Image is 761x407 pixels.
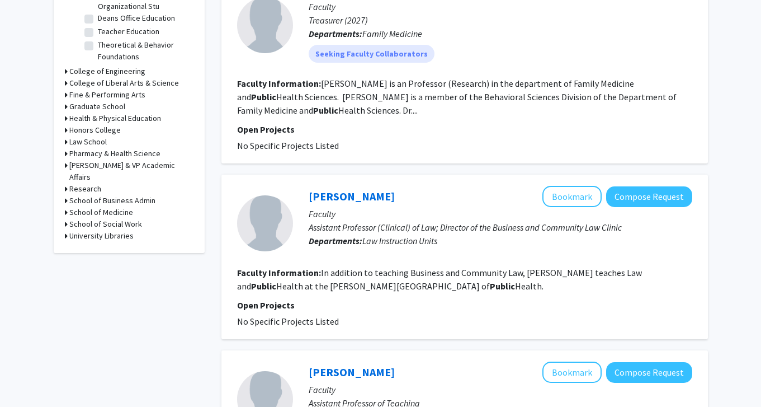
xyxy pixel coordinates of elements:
[237,123,692,136] p: Open Projects
[237,298,692,312] p: Open Projects
[69,195,155,207] h3: School of Business Admin
[98,39,191,63] label: Theoretical & Behavior Foundations
[69,183,101,195] h3: Research
[69,136,107,148] h3: Law School
[69,77,179,89] h3: College of Liberal Arts & Science
[98,26,159,38] label: Teacher Education
[237,316,339,327] span: No Specific Projects Listed
[8,357,48,399] iframe: Chat
[309,13,692,27] p: Treasurer (2027)
[309,235,362,246] b: Departments:
[69,207,133,218] h3: School of Medicine
[309,365,395,379] a: [PERSON_NAME]
[237,267,642,292] fg-read-more: In addition to teaching Business and Community Law, [PERSON_NAME] teaches Law and Health at the [...
[237,140,339,151] span: No Specific Projects Listed
[69,124,121,136] h3: Honors College
[309,28,362,39] b: Departments:
[237,78,321,89] b: Faculty Information:
[237,78,677,116] fg-read-more: [PERSON_NAME] is an Professor (Research) in the department of Family Medicine and Health Sciences...
[490,280,515,292] b: Public
[69,148,160,160] h3: Pharmacy & Health Science
[251,91,276,102] b: Public
[69,160,193,183] h3: [PERSON_NAME] & VP Academic Affairs
[251,280,276,292] b: Public
[542,186,602,207] button: Add Maya Watson to Bookmarks
[309,383,692,396] p: Faculty
[309,189,395,203] a: [PERSON_NAME]
[69,89,145,101] h3: Fine & Performing Arts
[309,207,692,221] p: Faculty
[69,113,161,124] h3: Health & Physical Education
[313,105,338,116] b: Public
[542,362,602,383] button: Add Darryl Frazier to Bookmarks
[362,235,437,246] span: Law Instruction Units
[237,267,321,278] b: Faculty Information:
[98,12,175,24] label: Deans Office Education
[309,45,434,63] mat-chip: Seeking Faculty Collaborators
[362,28,422,39] span: Family Medicine
[606,186,692,207] button: Compose Request to Maya Watson
[606,362,692,383] button: Compose Request to Darryl Frazier
[309,221,692,234] p: Assistant Professor (Clinical) of Law; Director of the Business and Community Law Clinic
[69,101,125,113] h3: Graduate School
[69,66,145,77] h3: College of Engineering
[69,218,142,230] h3: School of Social Work
[69,230,134,242] h3: University Libraries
